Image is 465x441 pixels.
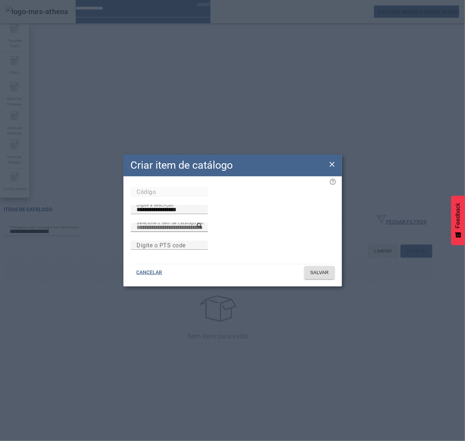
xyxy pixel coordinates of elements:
mat-label: Código [137,188,156,195]
mat-label: Digite o PTS code [137,242,186,249]
button: SALVAR [304,266,335,279]
mat-label: Digite a descrição [137,202,173,207]
span: SALVAR [310,269,329,276]
input: Number [137,223,202,232]
button: CANCELAR [131,266,168,279]
span: CANCELAR [137,269,162,276]
button: Feedback - Mostrar pesquisa [451,196,465,245]
h2: Criar item de catálogo [131,157,233,173]
span: Feedback [455,203,461,228]
mat-label: Selecione o item de catálogo pai [137,220,204,225]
